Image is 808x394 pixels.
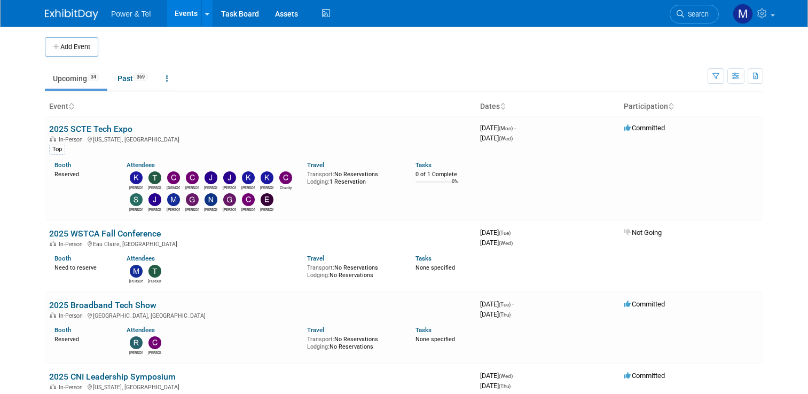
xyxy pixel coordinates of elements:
[480,310,511,318] span: [DATE]
[49,311,472,319] div: [GEOGRAPHIC_DATA], [GEOGRAPHIC_DATA]
[129,278,143,284] div: Michael Mackeben
[54,334,111,343] div: Reserved
[130,193,143,206] img: Scott Wisneski
[204,184,217,191] div: Jesse Clark
[260,206,273,212] div: Ernesto Rivera
[499,383,511,389] span: (Thu)
[307,171,334,178] span: Transport:
[111,10,151,18] span: Power & Tel
[307,343,330,350] span: Lodging:
[49,228,161,239] a: 2025 WSTCA Fall Conference
[49,300,156,310] a: 2025 Broadband Tech Show
[279,171,292,184] img: Charity Deaton
[148,171,161,184] img: Tammy Pilkington
[49,124,132,134] a: 2025 SCTE Tech Expo
[148,206,161,212] div: Jeff Porter
[186,171,199,184] img: Collins O'Toole
[415,264,455,271] span: None specified
[49,239,472,248] div: Eau Claire, [GEOGRAPHIC_DATA]
[148,193,161,206] img: Jeff Porter
[261,171,273,184] img: Kevin Heflin
[50,384,56,389] img: In-Person Event
[167,193,180,206] img: Mike Kruszewski
[260,184,273,191] div: Kevin Heflin
[130,265,143,278] img: Michael Mackeben
[307,336,334,343] span: Transport:
[241,206,255,212] div: Chris Anderson
[307,262,399,279] div: No Reservations No Reservations
[307,334,399,350] div: No Reservations No Reservations
[307,264,334,271] span: Transport:
[88,73,99,81] span: 34
[49,372,176,382] a: 2025 CNI Leadership Symposium
[415,255,432,262] a: Tasks
[307,178,330,185] span: Lodging:
[476,98,619,116] th: Dates
[49,382,472,391] div: [US_STATE], [GEOGRAPHIC_DATA]
[223,171,236,184] img: Jon Schatz
[452,179,458,193] td: 0%
[242,193,255,206] img: Chris Anderson
[499,240,513,246] span: (Wed)
[261,193,273,206] img: Ernesto Rivera
[480,372,516,380] span: [DATE]
[670,5,719,23] a: Search
[242,171,255,184] img: Kevin Stevens
[45,98,476,116] th: Event
[307,161,324,169] a: Travel
[624,372,665,380] span: Committed
[480,382,511,390] span: [DATE]
[59,241,86,248] span: In-Person
[205,193,217,206] img: Nate Derbyshire
[480,134,513,142] span: [DATE]
[185,184,199,191] div: Collins O'Toole
[186,193,199,206] img: Gus Vasilakis
[205,171,217,184] img: Jesse Clark
[279,184,292,191] div: Charity Deaton
[59,312,86,319] span: In-Person
[500,102,505,111] a: Sort by Start Date
[185,206,199,212] div: Gus Vasilakis
[148,349,161,356] div: Chad Smith
[415,161,432,169] a: Tasks
[54,326,71,334] a: Booth
[59,384,86,391] span: In-Person
[223,184,236,191] div: Jon Schatz
[54,169,111,178] div: Reserved
[54,255,71,262] a: Booth
[148,265,161,278] img: Taylor Trewyn
[127,161,155,169] a: Attendees
[129,349,143,356] div: Robin Mayne
[733,4,753,24] img: Madalyn Bobbitt
[204,206,217,212] div: Nate Derbyshire
[241,184,255,191] div: Kevin Stevens
[480,228,514,237] span: [DATE]
[499,136,513,141] span: (Wed)
[49,135,472,143] div: [US_STATE], [GEOGRAPHIC_DATA]
[499,230,511,236] span: (Tue)
[624,124,665,132] span: Committed
[223,206,236,212] div: Greg Heard
[415,326,432,334] a: Tasks
[50,312,56,318] img: In-Person Event
[45,37,98,57] button: Add Event
[167,206,180,212] div: Mike Kruszewski
[167,171,180,184] img: CHRISTEN Gowens
[512,228,514,237] span: -
[512,300,514,308] span: -
[130,336,143,349] img: Robin Mayne
[499,125,513,131] span: (Mon)
[624,228,662,237] span: Not Going
[499,373,513,379] span: (Wed)
[45,9,98,20] img: ExhibitDay
[307,272,330,279] span: Lodging:
[148,336,161,349] img: Chad Smith
[50,241,56,246] img: In-Person Event
[415,171,472,178] div: 0 of 1 Complete
[54,262,111,272] div: Need to reserve
[148,184,161,191] div: Tammy Pilkington
[59,136,86,143] span: In-Person
[49,145,65,154] div: Top
[130,171,143,184] img: Kevin Wilkes
[167,184,180,191] div: CHRISTEN Gowens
